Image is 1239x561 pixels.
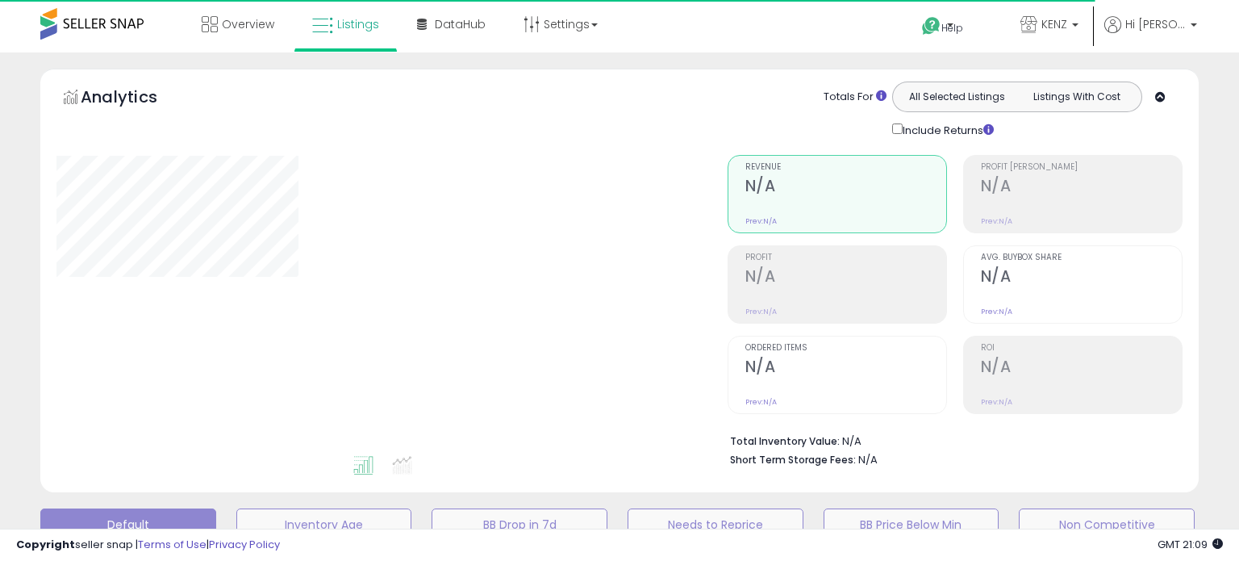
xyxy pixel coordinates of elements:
strong: Copyright [16,537,75,552]
button: Listings With Cost [1016,86,1137,107]
div: Include Returns [880,120,1013,139]
h2: N/A [745,267,946,289]
a: Hi [PERSON_NAME] [1104,16,1197,52]
h2: N/A [745,358,946,379]
div: Totals For [824,90,886,105]
a: Help [909,4,995,52]
h2: N/A [981,267,1182,289]
li: N/A [730,430,1170,450]
a: Privacy Policy [209,537,280,552]
button: All Selected Listings [897,86,1017,107]
span: N/A [858,452,878,467]
small: Prev: N/A [981,307,1012,316]
button: Default [40,509,216,541]
div: seller snap | | [16,538,280,553]
button: Inventory Age [236,509,412,541]
i: Get Help [921,16,941,36]
b: Short Term Storage Fees: [730,453,856,467]
small: Prev: N/A [745,307,777,316]
small: Prev: N/A [745,397,777,407]
a: Terms of Use [138,537,206,552]
span: Avg. Buybox Share [981,253,1182,262]
span: Overview [222,16,274,32]
button: BB Drop in 7d [432,509,607,541]
span: Hi [PERSON_NAME] [1125,16,1186,32]
span: DataHub [435,16,486,32]
span: Profit [745,253,946,262]
span: ROI [981,344,1182,353]
b: Total Inventory Value: [730,434,840,448]
button: BB Price Below Min [824,509,999,541]
h5: Analytics [81,86,189,112]
button: Non Competitive [1019,509,1195,541]
span: Profit [PERSON_NAME] [981,163,1182,172]
span: 2025-10-6 21:09 GMT [1158,537,1223,552]
span: KENZ [1041,16,1067,32]
span: Help [941,21,963,35]
small: Prev: N/A [981,397,1012,407]
small: Prev: N/A [745,216,777,226]
small: Prev: N/A [981,216,1012,226]
h2: N/A [745,177,946,199]
span: Ordered Items [745,344,946,353]
h2: N/A [981,358,1182,379]
h2: N/A [981,177,1182,199]
button: Needs to Reprice [628,509,803,541]
span: Revenue [745,163,946,172]
span: Listings [337,16,379,32]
